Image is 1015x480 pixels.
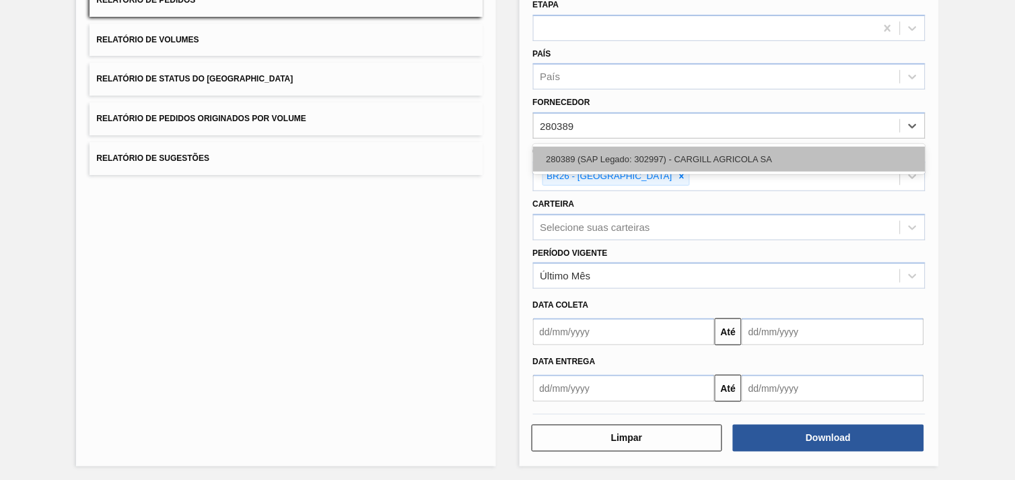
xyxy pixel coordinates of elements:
button: Limpar [532,425,723,452]
button: Relatório de Pedidos Originados por Volume [90,102,482,135]
input: dd/mm/yyyy [533,375,715,402]
div: Último Mês [540,271,591,282]
label: Período Vigente [533,248,608,258]
button: Até [715,375,742,402]
span: Relatório de Status do [GEOGRAPHIC_DATA] [96,74,293,83]
span: Data entrega [533,357,596,366]
button: Até [715,318,742,345]
span: Data coleta [533,300,589,310]
span: Relatório de Pedidos Originados por Volume [96,114,306,123]
div: Selecione suas carteiras [540,221,650,233]
input: dd/mm/yyyy [742,375,924,402]
input: dd/mm/yyyy [742,318,924,345]
button: Relatório de Status do [GEOGRAPHIC_DATA] [90,63,482,96]
input: dd/mm/yyyy [533,318,715,345]
label: Fornecedor [533,98,590,107]
div: BR26 - [GEOGRAPHIC_DATA] [543,168,674,185]
label: Carteira [533,199,575,209]
label: País [533,49,551,59]
button: Download [733,425,924,452]
button: Relatório de Volumes [90,24,482,57]
div: 280389 (SAP Legado: 302997) - CARGILL AGRICOLA SA [533,147,925,172]
div: País [540,71,561,83]
span: Relatório de Volumes [96,35,199,44]
span: Relatório de Sugestões [96,153,209,163]
button: Relatório de Sugestões [90,142,482,175]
